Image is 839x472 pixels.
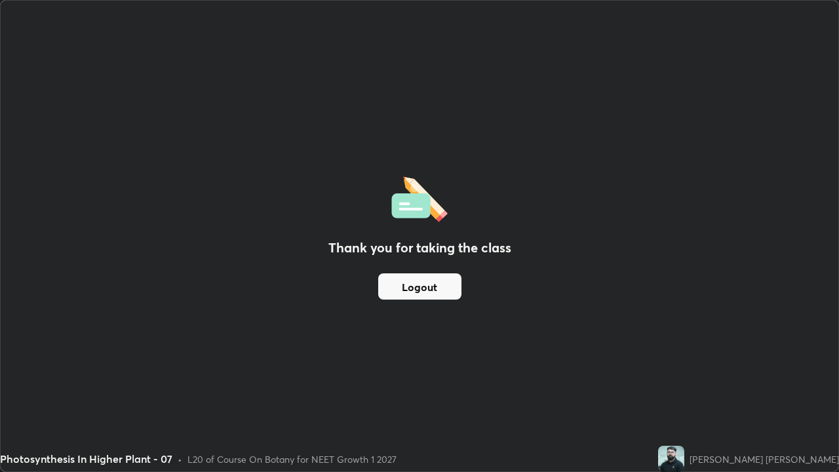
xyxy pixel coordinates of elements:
[328,238,511,258] h2: Thank you for taking the class
[178,452,182,466] div: •
[690,452,839,466] div: [PERSON_NAME] [PERSON_NAME]
[378,273,461,300] button: Logout
[658,446,684,472] img: 962a5ef9ae1549bc87716ea8f1eb62b1.jpg
[187,452,397,466] div: L20 of Course On Botany for NEET Growth 1 2027
[391,172,448,222] img: offlineFeedback.1438e8b3.svg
